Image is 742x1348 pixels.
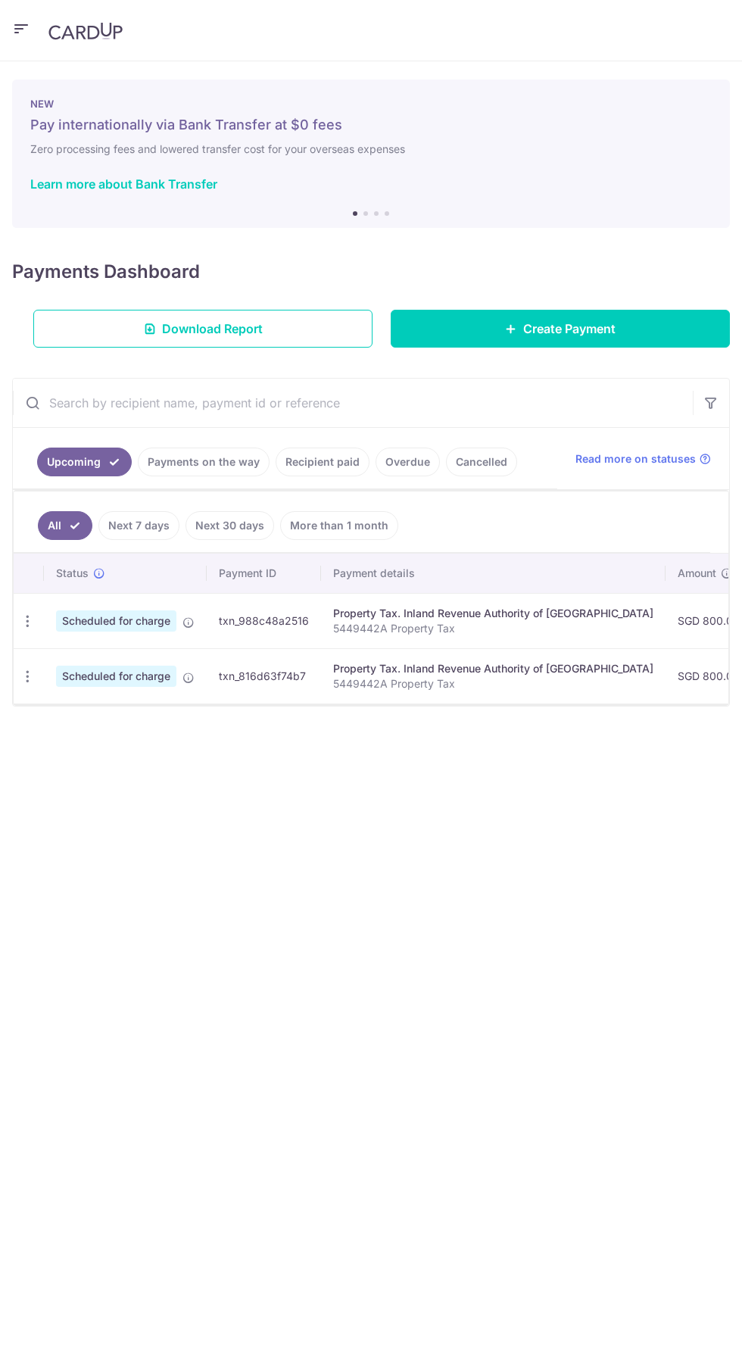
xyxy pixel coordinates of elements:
[333,606,653,621] div: Property Tax. Inland Revenue Authority of [GEOGRAPHIC_DATA]
[48,22,123,40] img: CardUp
[162,320,263,338] span: Download Report
[376,448,440,476] a: Overdue
[30,176,217,192] a: Learn more about Bank Transfer
[446,448,517,476] a: Cancelled
[13,379,693,427] input: Search by recipient name, payment id or reference
[391,310,730,348] a: Create Payment
[37,448,132,476] a: Upcoming
[333,621,653,636] p: 5449442A Property Tax
[678,566,716,581] span: Amount
[138,448,270,476] a: Payments on the way
[575,451,711,466] a: Read more on statuses
[98,511,179,540] a: Next 7 days
[56,666,176,687] span: Scheduled for charge
[207,648,321,704] td: txn_816d63f74b7
[56,566,89,581] span: Status
[12,258,200,286] h4: Payments Dashboard
[30,98,712,110] p: NEW
[33,310,373,348] a: Download Report
[333,661,653,676] div: Property Tax. Inland Revenue Authority of [GEOGRAPHIC_DATA]
[207,554,321,593] th: Payment ID
[523,320,616,338] span: Create Payment
[38,511,92,540] a: All
[207,593,321,648] td: txn_988c48a2516
[30,116,712,134] h5: Pay internationally via Bank Transfer at $0 fees
[56,610,176,632] span: Scheduled for charge
[575,451,696,466] span: Read more on statuses
[333,676,653,691] p: 5449442A Property Tax
[321,554,666,593] th: Payment details
[30,140,712,158] h6: Zero processing fees and lowered transfer cost for your overseas expenses
[280,511,398,540] a: More than 1 month
[185,511,274,540] a: Next 30 days
[276,448,369,476] a: Recipient paid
